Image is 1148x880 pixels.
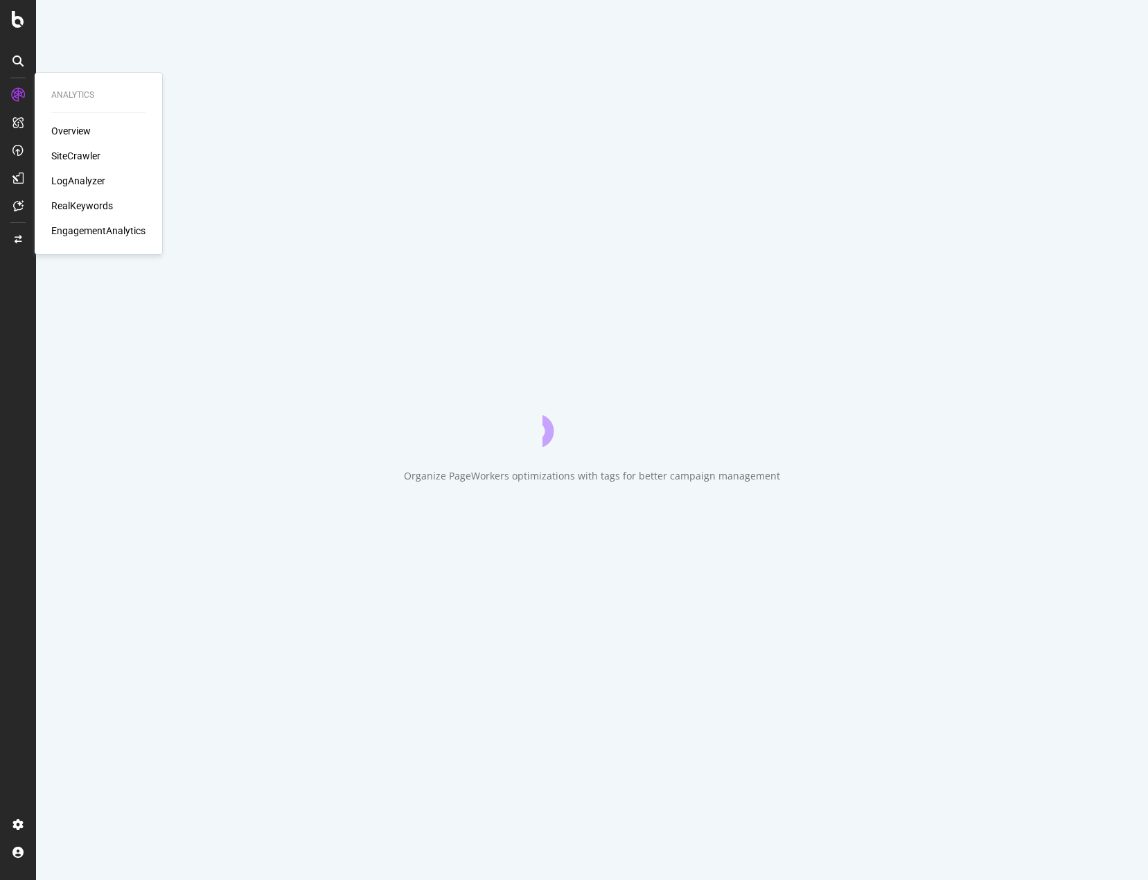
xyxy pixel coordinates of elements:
[404,469,780,483] div: Organize PageWorkers optimizations with tags for better campaign management
[542,397,642,447] div: animation
[51,124,91,138] a: Overview
[51,199,113,213] a: RealKeywords
[51,174,105,188] a: LogAnalyzer
[51,89,145,101] div: Analytics
[51,149,100,163] a: SiteCrawler
[51,224,145,238] a: EngagementAnalytics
